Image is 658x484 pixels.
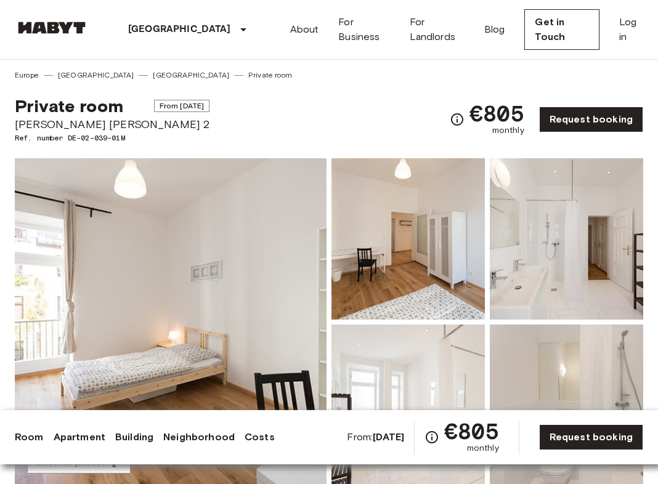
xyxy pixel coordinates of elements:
[469,102,524,124] span: €805
[490,158,643,320] img: Picture of unit DE-02-039-01M
[492,124,524,137] span: monthly
[15,430,44,445] a: Room
[484,22,505,37] a: Blog
[331,158,485,320] img: Picture of unit DE-02-039-01M
[54,430,105,445] a: Apartment
[338,15,389,44] a: For Business
[115,430,153,445] a: Building
[248,70,292,81] a: Private room
[15,116,209,132] span: [PERSON_NAME] [PERSON_NAME] 2
[15,132,209,143] span: Ref. number DE-02-039-01M
[410,15,465,44] a: For Landlords
[163,430,235,445] a: Neighborhood
[58,70,134,81] a: [GEOGRAPHIC_DATA]
[153,70,229,81] a: [GEOGRAPHIC_DATA]
[619,15,643,44] a: Log in
[154,100,210,112] span: From [DATE]
[128,22,231,37] p: [GEOGRAPHIC_DATA]
[15,22,89,34] img: Habyt
[524,9,599,50] a: Get in Touch
[245,430,275,445] a: Costs
[467,442,499,454] span: monthly
[347,430,404,444] span: From:
[290,22,319,37] a: About
[424,430,439,445] svg: Check cost overview for full price breakdown. Please note that discounts apply to new joiners onl...
[444,420,499,442] span: €805
[15,70,39,81] a: Europe
[373,431,404,443] b: [DATE]
[450,112,465,127] svg: Check cost overview for full price breakdown. Please note that discounts apply to new joiners onl...
[15,95,123,116] span: Private room
[539,107,643,132] a: Request booking
[539,424,643,450] a: Request booking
